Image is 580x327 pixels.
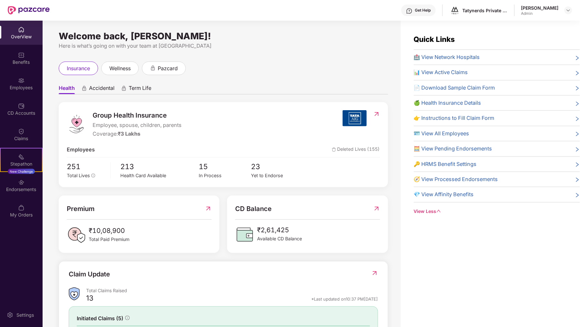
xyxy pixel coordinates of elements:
[18,205,25,211] img: svg+xml;base64,PHN2ZyBpZD0iTXlfT3JkZXJzIiBkYXRhLW5hbWU9Ik15IE9yZGVycyIgeG1sbnM9Imh0dHA6Ly93d3cudz...
[7,312,13,318] img: svg+xml;base64,PHN2ZyBpZD0iU2V0dGluZy0yMHgyMCIgeG1sbnM9Imh0dHA6Ly93d3cudzMub3JnLzIwMDAvc3ZnIiB3aW...
[67,226,86,245] img: PaidPremiumIcon
[59,34,388,39] div: Welcome back, [PERSON_NAME]!
[257,235,302,242] span: Available CD Balance
[436,209,441,213] span: down
[69,287,80,301] img: ClaimsSummaryIcon
[120,172,199,179] div: Health Card Available
[205,204,212,214] img: RedirectIcon
[121,85,127,91] div: animation
[414,175,498,183] span: 🧭 View Processed Endorsements
[59,42,388,50] div: Here is what’s going on with your team at [GEOGRAPHIC_DATA]
[18,103,25,109] img: svg+xml;base64,PHN2ZyBpZD0iQ0RfQWNjb3VudHMiIGRhdGEtbmFtZT0iQ0QgQWNjb3VudHMiIHhtbG5zPSJodHRwOi8vd3...
[93,130,182,138] div: Coverage:
[89,85,115,94] span: Accidental
[199,172,251,179] div: In Process
[59,85,75,94] span: Health
[8,6,50,14] img: New Pazcare Logo
[373,111,380,117] img: RedirectIcon
[575,192,580,198] span: right
[18,52,25,58] img: svg+xml;base64,PHN2ZyBpZD0iQmVuZWZpdHMiIHhtbG5zPSJodHRwOi8vd3d3LnczLm9yZy8yMDAwL3N2ZyIgd2lkdGg9Ij...
[81,85,87,91] div: animation
[521,11,559,16] div: Admin
[86,287,378,293] div: Total Claims Raised
[158,64,178,72] span: pazcard
[67,114,86,134] img: logo
[199,161,251,172] span: 15
[93,121,182,129] span: Employee, spouse, children, parents
[575,146,580,153] span: right
[8,169,35,174] div: New Challenge
[67,146,95,154] span: Employees
[18,77,25,84] img: svg+xml;base64,PHN2ZyBpZD0iRW1wbG95ZWVzIiB4bWxucz0iaHR0cDovL3d3dy53My5vcmcvMjAwMC9zdmciIHdpZHRoPS...
[89,236,129,243] span: Total Paid Premium
[69,269,110,279] div: Claim Update
[67,173,90,178] span: Total Lives
[371,270,378,276] img: RedirectIcon
[18,128,25,135] img: svg+xml;base64,PHN2ZyBpZD0iQ2xhaW0iIHhtbG5zPSJodHRwOi8vd3d3LnczLm9yZy8yMDAwL3N2ZyIgd2lkdGg9IjIwIi...
[450,6,460,15] img: logo%20-%20black%20(1).png
[414,68,468,76] span: 📊 View Active Claims
[332,148,336,152] img: deleteIcon
[414,190,474,198] span: 💎 View Affinity Benefits
[566,8,571,13] img: svg+xml;base64,PHN2ZyBpZD0iRHJvcGRvd24tMzJ4MzIiIHhtbG5zPSJodHRwOi8vd3d3LnczLm9yZy8yMDAwL3N2ZyIgd2...
[89,226,129,236] span: ₹10,08,900
[235,225,255,244] img: CDBalanceIcon
[575,177,580,183] span: right
[575,54,580,61] span: right
[414,84,495,92] span: 📄 Download Sample Claim Form
[18,154,25,160] img: svg+xml;base64,PHN2ZyB4bWxucz0iaHR0cDovL3d3dy53My5vcmcvMjAwMC9zdmciIHdpZHRoPSIyMSIgaGVpZ2h0PSIyMC...
[125,316,130,320] span: info-circle
[312,296,378,302] div: *Last updated on 10:37 PM[DATE]
[67,64,90,72] span: insurance
[414,114,495,122] span: 👉 Instructions to Fill Claim Form
[118,130,140,137] span: ₹3 Lakhs
[15,312,36,318] div: Settings
[406,8,413,14] img: svg+xml;base64,PHN2ZyBpZD0iSGVscC0zMngzMiIgeG1sbnM9Imh0dHA6Ly93d3cudzMub3JnLzIwMDAvc3ZnIiB3aWR0aD...
[235,204,272,214] span: CD Balance
[77,314,123,322] span: Initiated Claims (5)
[414,35,455,43] span: Quick Links
[414,130,469,138] span: 🪪 View All Employees
[93,110,182,120] span: Group Health Insurance
[414,160,477,168] span: 🔑 HRMS Benefit Settings
[414,145,492,153] span: 🧮 View Pending Endorsements
[251,161,303,172] span: 23
[373,204,380,214] img: RedirectIcon
[257,225,302,235] span: ₹2,61,425
[251,172,303,179] div: Yet to Endorse
[414,208,580,215] div: View Less
[120,161,199,172] span: 213
[18,179,25,186] img: svg+xml;base64,PHN2ZyBpZD0iRW5kb3JzZW1lbnRzIiB4bWxucz0iaHR0cDovL3d3dy53My5vcmcvMjAwMC9zdmciIHdpZH...
[67,161,106,172] span: 251
[575,115,580,122] span: right
[415,8,431,13] div: Get Help
[463,7,508,14] div: Tatynerds Private Limited
[575,100,580,107] span: right
[575,131,580,138] span: right
[67,204,95,214] span: Premium
[414,53,480,61] span: 🏥 View Network Hospitals
[91,174,95,178] span: info-circle
[1,161,42,167] div: Stepathon
[150,65,156,71] div: animation
[332,146,380,154] span: Deleted Lives (155)
[521,5,559,11] div: [PERSON_NAME]
[575,161,580,168] span: right
[86,293,94,304] div: 13
[575,85,580,92] span: right
[129,85,151,94] span: Term Life
[575,70,580,76] span: right
[109,64,131,72] span: wellness
[414,99,481,107] span: 🍏 Health Insurance Details
[343,110,367,126] img: insurerIcon
[18,26,25,33] img: svg+xml;base64,PHN2ZyBpZD0iSG9tZSIgeG1sbnM9Imh0dHA6Ly93d3cudzMub3JnLzIwMDAvc3ZnIiB3aWR0aD0iMjAiIG...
